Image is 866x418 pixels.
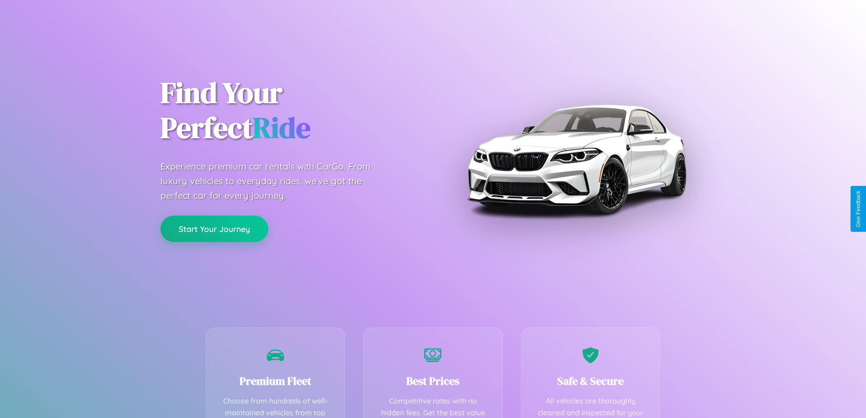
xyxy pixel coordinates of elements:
span: Ride [253,108,310,147]
img: Premium BMW car rental vehicle [463,45,690,273]
h3: Premium Fleet [220,373,331,388]
h3: Safe & Secure [535,373,646,388]
p: Experience premium car rentals with CarGo. From luxury vehicles to everyday rides, we've got the ... [160,159,388,203]
button: Start Your Journey [160,216,268,242]
div: Give Feedback [855,191,861,227]
h3: Best Prices [377,373,489,388]
h1: Find Your Perfect [160,76,420,146]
